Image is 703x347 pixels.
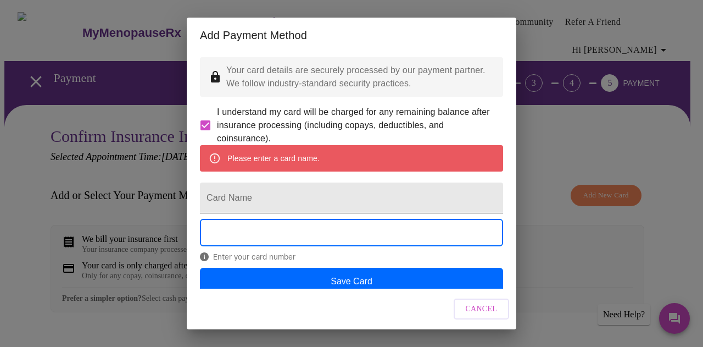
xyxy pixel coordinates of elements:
[227,148,320,168] div: Please enter a card name.
[200,268,503,295] button: Save Card
[454,299,510,320] button: Cancel
[226,64,494,90] p: Your card details are securely processed by our payment partner. We follow industry-standard secu...
[200,219,503,246] iframe: Secure Credit Card Form
[217,106,494,145] span: I understand my card will be charged for any remaining balance after insurance processing (includ...
[200,252,503,261] span: Enter your card number
[200,26,503,44] h2: Add Payment Method
[466,302,498,316] span: Cancel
